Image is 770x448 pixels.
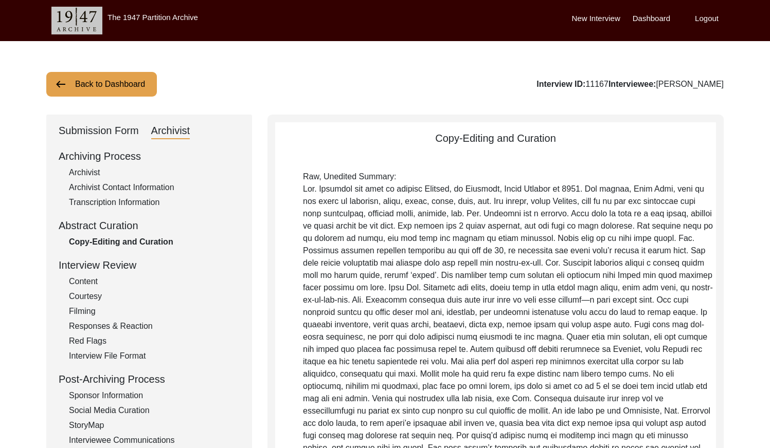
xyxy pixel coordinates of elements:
div: Filming [69,305,240,318]
div: Post-Archiving Process [59,371,240,387]
label: The 1947 Partition Archive [108,13,198,22]
div: Archivist [69,166,240,179]
img: arrow-left.png [55,78,67,90]
div: Social Media Curation [69,404,240,417]
div: Archivist Contact Information [69,181,240,194]
div: Submission Form [59,123,139,139]
div: Courtesy [69,290,240,303]
div: Red Flags [69,335,240,347]
div: Responses & Reaction [69,320,240,332]
label: New Interview [572,13,620,25]
div: Interview File Format [69,350,240,362]
div: Abstract Curation [59,218,240,233]
div: Archivist [151,123,190,139]
label: Logout [695,13,719,25]
button: Back to Dashboard [46,72,157,97]
img: header-logo.png [51,7,102,34]
b: Interview ID: [536,80,585,88]
label: Dashboard [633,13,670,25]
div: Interview Review [59,257,240,273]
div: Archiving Process [59,148,240,164]
b: Interviewee: [608,80,656,88]
div: Sponsor Information [69,389,240,402]
div: StoryMap [69,419,240,432]
div: Interviewee Communications [69,434,240,446]
div: Copy-Editing and Curation [275,130,716,146]
div: Copy-Editing and Curation [69,236,240,248]
div: 11167 [PERSON_NAME] [536,78,724,90]
div: Content [69,275,240,288]
div: Transcription Information [69,196,240,209]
